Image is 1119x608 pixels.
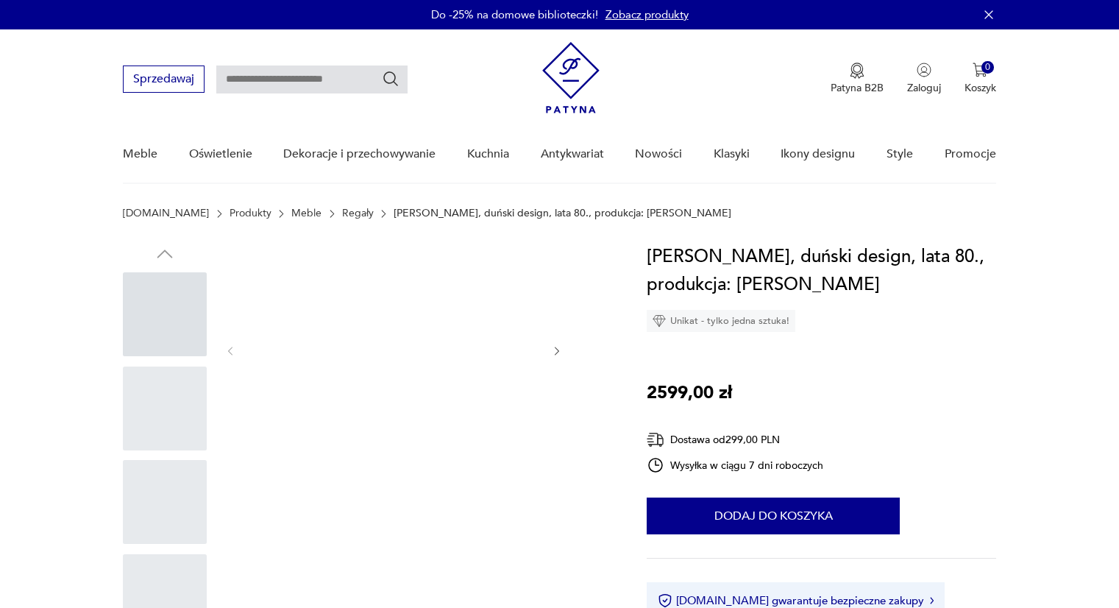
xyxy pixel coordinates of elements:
[342,208,374,219] a: Regały
[647,379,732,407] p: 2599,00 zł
[123,66,205,93] button: Sprzedawaj
[831,63,884,95] a: Ikona medaluPatyna B2B
[907,63,941,95] button: Zaloguj
[647,431,823,449] div: Dostawa od 299,00 PLN
[467,126,509,183] a: Kuchnia
[541,126,604,183] a: Antykwariat
[658,593,672,608] img: Ikona certyfikatu
[965,63,996,95] button: 0Koszyk
[653,314,666,328] img: Ikona diamentu
[605,7,689,22] a: Zobacz produkty
[189,126,252,183] a: Oświetlenie
[431,7,598,22] p: Do -25% na domowe biblioteczki!
[714,126,750,183] a: Klasyki
[965,81,996,95] p: Koszyk
[647,456,823,474] div: Wysyłka w ciągu 7 dni roboczych
[283,126,436,183] a: Dekoracje i przechowywanie
[831,81,884,95] p: Patyna B2B
[781,126,855,183] a: Ikony designu
[850,63,864,79] img: Ikona medalu
[887,126,913,183] a: Style
[123,126,157,183] a: Meble
[123,208,209,219] a: [DOMAIN_NAME]
[382,70,399,88] button: Szukaj
[123,75,205,85] a: Sprzedawaj
[973,63,987,77] img: Ikona koszyka
[658,593,934,608] button: [DOMAIN_NAME] gwarantuje bezpieczne zakupy
[647,310,795,332] div: Unikat - tylko jedna sztuka!
[917,63,931,77] img: Ikonka użytkownika
[907,81,941,95] p: Zaloguj
[981,61,994,74] div: 0
[647,431,664,449] img: Ikona dostawy
[831,63,884,95] button: Patyna B2B
[647,243,996,299] h1: [PERSON_NAME], duński design, lata 80., produkcja: [PERSON_NAME]
[930,597,934,604] img: Ikona strzałki w prawo
[252,243,536,456] img: Zdjęcie produktu Witryna dębowa, duński design, lata 80., produkcja: Dania
[945,126,996,183] a: Promocje
[635,126,682,183] a: Nowości
[291,208,322,219] a: Meble
[647,498,900,534] button: Dodaj do koszyka
[542,42,600,113] img: Patyna - sklep z meblami i dekoracjami vintage
[394,208,731,219] p: [PERSON_NAME], duński design, lata 80., produkcja: [PERSON_NAME]
[230,208,271,219] a: Produkty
